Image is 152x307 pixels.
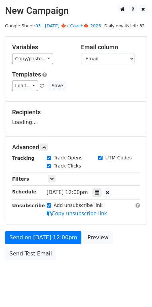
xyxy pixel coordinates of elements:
strong: Tracking [12,155,35,161]
label: Add unsubscribe link [54,202,103,209]
h2: New Campaign [5,5,147,17]
span: Daily emails left: 32 [102,22,147,30]
div: Loading... [12,109,140,126]
a: Copy/paste... [12,54,53,64]
label: Track Clicks [54,162,81,170]
a: 03 | [DATE] 🍁x Coach🍁 2025 [35,23,101,28]
span: [DATE] 12:00pm [47,189,88,195]
strong: Unsubscribe [12,203,45,208]
a: Send Test Email [5,247,56,260]
strong: Schedule [12,189,36,194]
strong: Filters [12,176,29,182]
a: Send on [DATE] 12:00pm [5,231,81,244]
iframe: Chat Widget [118,275,152,307]
button: Save [48,81,66,91]
label: Track Opens [54,154,83,161]
a: Daily emails left: 32 [102,23,147,28]
a: Load... [12,81,38,91]
h5: Email column [81,43,140,51]
small: Google Sheet: [5,23,101,28]
h5: Recipients [12,109,140,116]
a: Copy unsubscribe link [47,211,107,217]
a: Preview [83,231,113,244]
h5: Advanced [12,144,140,151]
label: UTM Codes [105,154,131,161]
a: Templates [12,71,41,78]
h5: Variables [12,43,71,51]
